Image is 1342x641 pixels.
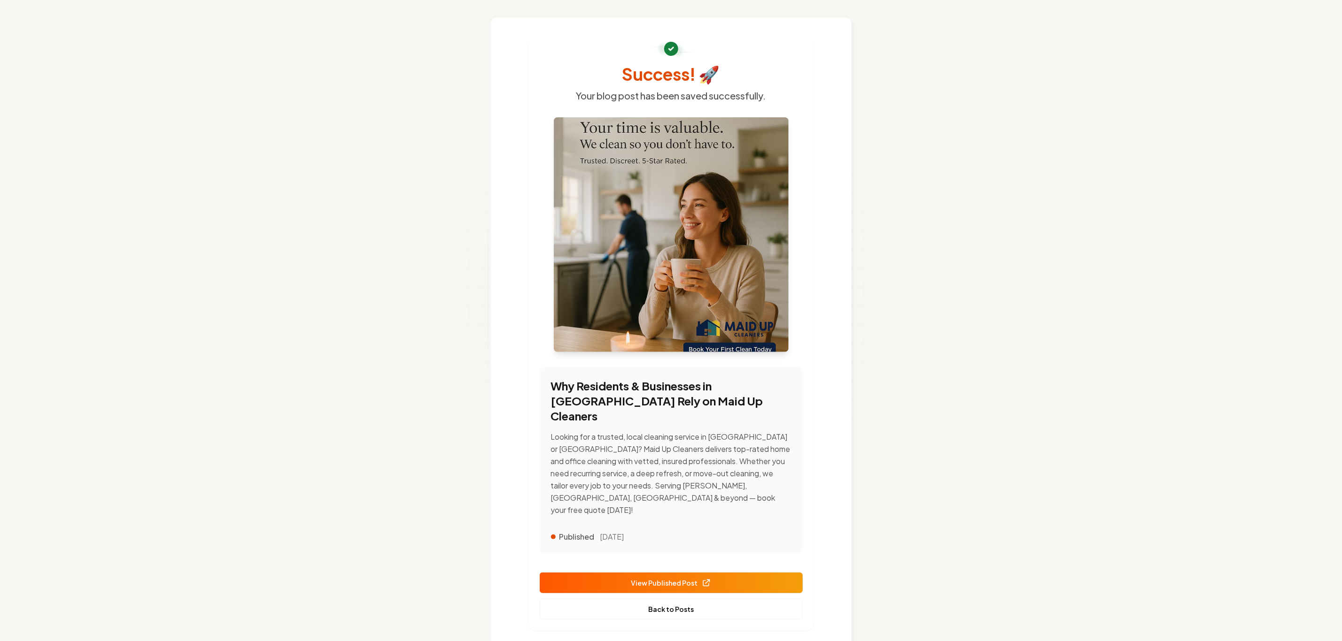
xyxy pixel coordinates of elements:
h1: Success! 🚀 [540,65,803,84]
span: View Published Post [631,578,711,588]
p: Your blog post has been saved successfully. [540,89,803,102]
h3: Why Residents & Businesses in [GEOGRAPHIC_DATA] Rely on Maid Up Cleaners [551,378,791,423]
a: Back to Posts [540,599,803,619]
p: Looking for a trusted, local cleaning service in [GEOGRAPHIC_DATA] or [GEOGRAPHIC_DATA]? Maid Up ... [551,431,791,516]
span: Published [559,531,595,542]
time: [DATE] [600,531,624,542]
a: View Published Post [540,572,803,593]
